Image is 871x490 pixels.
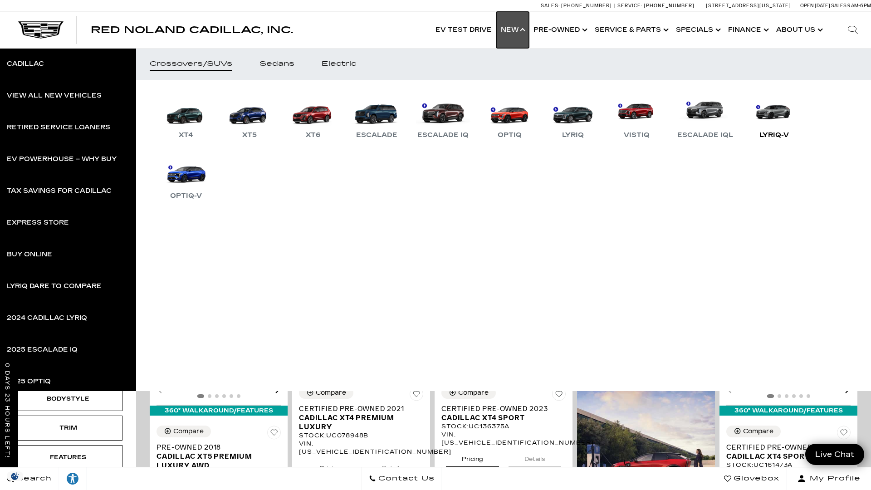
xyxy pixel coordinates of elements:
[150,61,232,67] div: Crossovers/SUVs
[14,472,52,485] span: Search
[558,130,588,141] div: LYRIQ
[726,426,781,437] button: Compare Vehicle
[299,413,416,431] span: Cadillac XT4 Premium Luxury
[496,12,529,48] a: New
[299,404,423,431] a: Certified Pre-Owned 2021Cadillac XT4 Premium Luxury
[482,93,537,141] a: OPTIQ
[458,389,489,397] div: Compare
[299,387,353,399] button: Compare Vehicle
[617,3,642,9] span: Service:
[787,467,871,490] button: Open user profile menu
[717,467,787,490] a: Glovebox
[7,378,51,385] div: 2025 OPTIQ
[747,93,801,141] a: LYRIQ-V
[18,21,64,39] img: Cadillac Dark Logo with Cadillac White Text
[726,443,844,452] span: Certified Pre-Owned 2022
[362,467,442,490] a: Contact Us
[410,387,423,404] button: Save Vehicle
[726,452,844,461] span: Cadillac XT4 Sport
[7,283,102,289] div: LYRIQ Dare to Compare
[546,93,600,141] a: LYRIQ
[441,431,566,447] div: VIN: [US_VEHICLE_IDENTIFICATION_NUMBER]
[159,93,213,141] a: XT4
[246,48,308,80] a: Sedans
[441,422,566,431] div: Stock : UC136375A
[7,347,78,353] div: 2025 Escalade IQ
[59,472,86,485] div: Explore your accessibility options
[222,93,277,141] a: XT5
[5,471,25,481] section: Click to Open Cookie Consent Modal
[301,130,325,141] div: XT6
[724,12,772,48] a: Finance
[7,93,102,99] div: View All New Vehicles
[805,444,864,465] a: Live Chat
[299,404,416,413] span: Certified Pre-Owned 2021
[811,449,859,460] span: Live Chat
[173,427,204,436] div: Compare
[14,387,122,411] div: BodystyleBodystyle
[45,423,91,433] div: Trim
[806,472,861,485] span: My Profile
[673,93,738,141] a: Escalade IQL
[529,12,590,48] a: Pre-Owned
[726,461,851,469] div: Stock : UC161473A
[561,3,612,9] span: [PHONE_NUMBER]
[831,3,847,9] span: Sales:
[609,93,664,141] a: VISTIQ
[5,471,25,481] img: Opt-Out Icon
[259,61,294,67] div: Sedans
[322,61,356,67] div: Electric
[286,93,340,141] a: XT6
[847,3,871,9] span: 9 AM-6 PM
[743,427,773,436] div: Compare
[157,426,211,437] button: Compare Vehicle
[671,12,724,48] a: Specials
[719,406,857,416] div: 360° WalkAround/Features
[441,404,566,422] a: Certified Pre-Owned 2023Cadillac XT4 Sport
[159,154,213,201] a: OPTIQ-V
[376,472,435,485] span: Contact Us
[157,443,274,452] span: Pre-Owned 2018
[726,443,851,461] a: Certified Pre-Owned 2022Cadillac XT4 Sport
[366,456,419,476] button: details tab
[303,456,357,476] button: pricing tab
[731,472,779,485] span: Glovebox
[45,452,91,462] div: Features
[157,443,281,470] a: Pre-Owned 2018Cadillac XT5 Premium Luxury AWD
[441,413,559,422] span: Cadillac XT4 Sport
[673,130,738,141] div: Escalade IQL
[7,156,117,162] div: EV Powerhouse – Why Buy
[413,93,473,141] a: Escalade IQ
[552,387,566,404] button: Save Vehicle
[441,404,559,413] span: Certified Pre-Owned 2023
[7,315,87,321] div: 2024 Cadillac LYRIQ
[837,426,851,443] button: Save Vehicle
[91,24,293,35] span: Red Noland Cadillac, Inc.
[308,48,370,80] a: Electric
[614,3,697,8] a: Service: [PHONE_NUMBER]
[619,130,654,141] div: VISTIQ
[166,191,206,201] div: OPTIQ-V
[7,220,69,226] div: Express Store
[267,426,281,443] button: Save Vehicle
[706,3,791,9] a: [STREET_ADDRESS][US_STATE]
[275,384,281,393] div: Next slide
[14,416,122,440] div: TrimTrim
[835,12,871,48] div: Search
[7,188,112,194] div: Tax Savings for Cadillac
[352,130,402,141] div: Escalade
[7,61,44,67] div: Cadillac
[446,447,499,467] button: pricing tab
[541,3,614,8] a: Sales: [PHONE_NUMBER]
[644,3,695,9] span: [PHONE_NUMBER]
[45,394,91,404] div: Bodystyle
[800,3,830,9] span: Open [DATE]
[431,12,496,48] a: EV Test Drive
[174,130,198,141] div: XT4
[590,12,671,48] a: Service & Parts
[509,447,561,467] button: details tab
[349,93,404,141] a: Escalade
[7,124,110,131] div: Retired Service Loaners
[541,3,560,9] span: Sales:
